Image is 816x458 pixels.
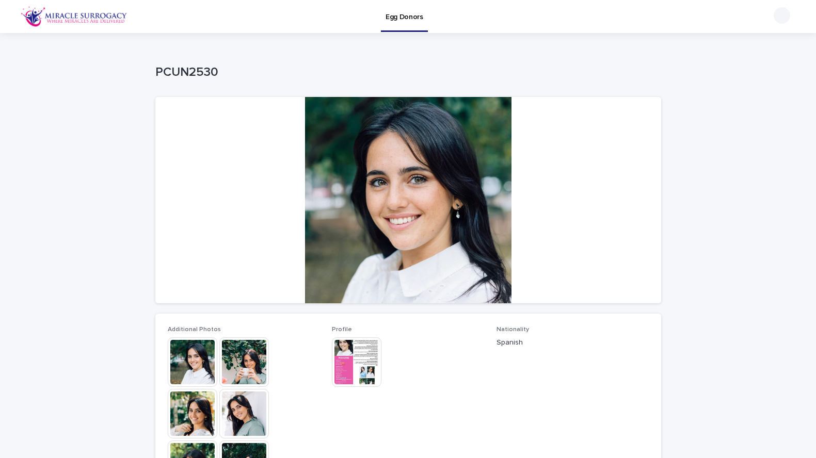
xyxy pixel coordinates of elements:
[497,326,529,333] span: Nationality
[155,65,657,80] p: PCUN2530
[168,326,221,333] span: Additional Photos
[332,326,352,333] span: Profile
[497,337,649,348] p: Spanish
[21,6,127,27] img: OiFFDOGZQuirLhrlO1ag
